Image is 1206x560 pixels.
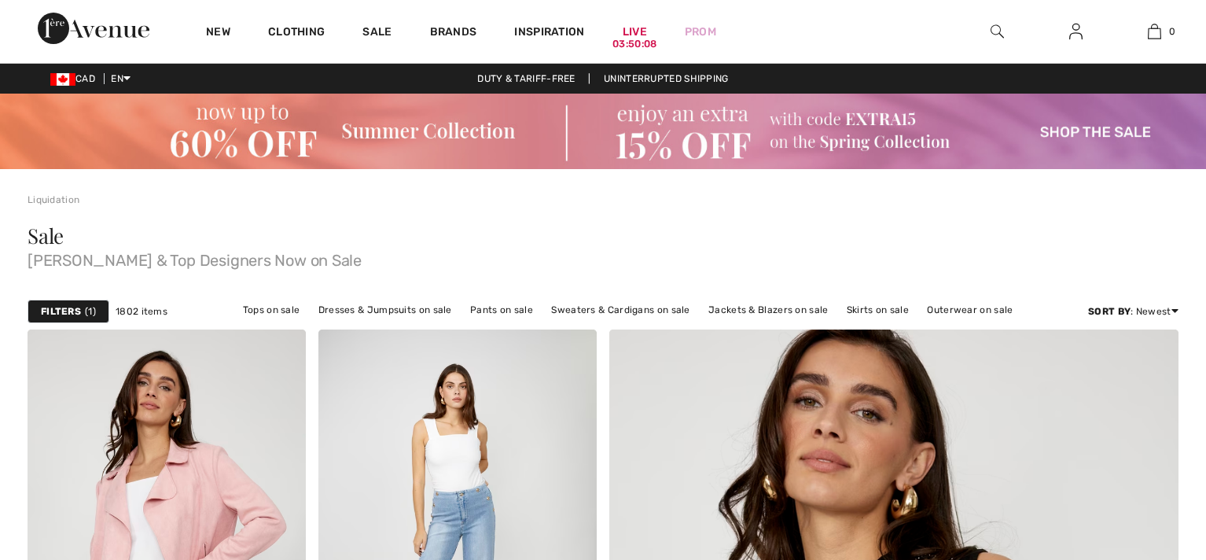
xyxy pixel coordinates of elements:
[1088,304,1178,319] div: : Newest
[41,304,81,319] strong: Filters
[839,300,917,320] a: Skirts on sale
[38,13,149,44] img: 1ère Avenue
[311,300,460,320] a: Dresses & Jumpsuits on sale
[85,304,96,319] span: 1
[919,300,1020,320] a: Outerwear on sale
[991,22,1004,41] img: search the website
[28,246,1178,268] span: [PERSON_NAME] & Top Designers Now on Sale
[1116,22,1193,41] a: 0
[28,194,79,205] a: Liquidation
[1057,22,1095,42] a: Sign In
[1169,24,1175,39] span: 0
[700,300,836,320] a: Jackets & Blazers on sale
[1088,306,1131,317] strong: Sort By
[612,37,656,52] div: 03:50:08
[623,24,647,40] a: Live03:50:08
[28,222,64,249] span: Sale
[430,25,477,42] a: Brands
[362,25,392,42] a: Sale
[111,73,131,84] span: EN
[1148,22,1161,41] img: My Bag
[1069,22,1083,41] img: My Info
[685,24,716,40] a: Prom
[514,25,584,42] span: Inspiration
[50,73,75,86] img: Canadian Dollar
[543,300,697,320] a: Sweaters & Cardigans on sale
[268,25,325,42] a: Clothing
[206,25,230,42] a: New
[462,300,541,320] a: Pants on sale
[235,300,308,320] a: Tops on sale
[116,304,167,319] span: 1802 items
[50,73,101,84] span: CAD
